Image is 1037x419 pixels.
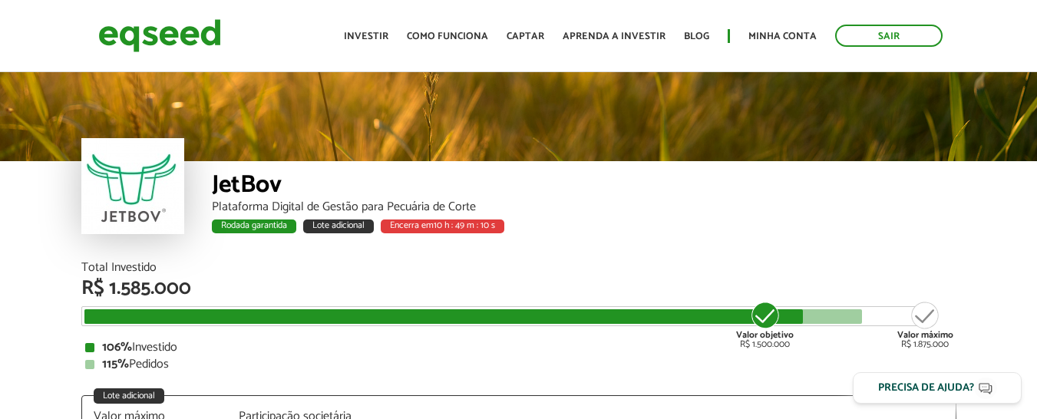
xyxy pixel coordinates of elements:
div: Encerra em [381,219,504,233]
a: Investir [344,31,388,41]
strong: 115% [102,354,129,374]
strong: Valor máximo [897,328,953,342]
a: Captar [507,31,544,41]
strong: Valor objetivo [736,328,794,342]
div: Lote adicional [303,219,374,233]
span: 10 h : 49 m : 10 s [434,218,495,233]
strong: 106% [102,337,132,358]
div: R$ 1.585.000 [81,279,956,299]
a: Como funciona [407,31,488,41]
img: EqSeed [98,15,221,56]
a: Minha conta [748,31,817,41]
div: Plataforma Digital de Gestão para Pecuária de Corte [212,201,956,213]
div: JetBov [212,173,956,201]
div: R$ 1.875.000 [897,300,953,349]
div: Total Investido [81,262,956,274]
a: Sair [835,25,943,47]
div: R$ 1.500.000 [736,300,794,349]
div: Lote adicional [94,388,164,404]
div: Pedidos [85,358,953,371]
div: Rodada garantida [212,219,296,233]
a: Aprenda a investir [563,31,665,41]
div: Investido [85,341,953,354]
a: Blog [684,31,709,41]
